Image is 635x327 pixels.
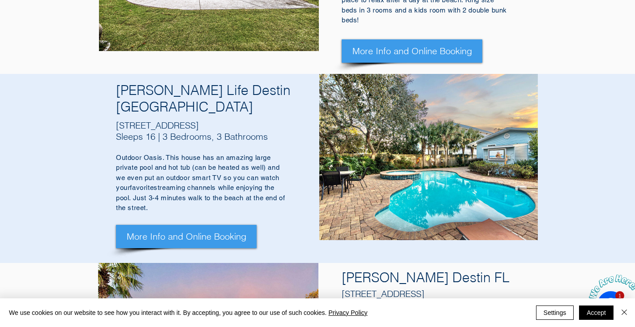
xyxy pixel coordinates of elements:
[352,45,472,57] span: More Info and Online Booking
[116,225,257,248] a: More Info and Online Booking
[619,307,630,318] img: Close
[116,184,285,211] span: streaming channels while enjoying the pool. Just 3-4 minutes walk to the beach at the end of the ...
[116,154,279,192] span: Outdoor Oasis. This house has an amazing large private pool and hot tub (can be heated as well) a...
[619,305,630,320] button: Close
[342,288,504,299] h5: [STREET_ADDRESS]
[319,74,538,240] div: Slide show gallery
[116,82,295,115] h4: [PERSON_NAME] Life Destin [GEOGRAPHIC_DATA]
[579,271,635,314] iframe: chat widget
[536,305,574,320] button: Settings
[9,309,368,317] span: We use cookies on our website to see how you interact with it. By accepting, you agree to our use...
[4,4,59,39] img: Chat attention grabber
[342,268,512,287] h4: [PERSON_NAME] Destin FL
[116,120,275,131] h5: [STREET_ADDRESS]
[116,131,275,142] h5: Sleeps 16 | 3 Bedrooms, 3 Bathrooms
[130,184,154,191] span: favorite
[342,39,482,63] a: More Info and Online Booking
[127,230,246,243] span: More Info and Online Booking
[579,305,614,320] button: Accept
[328,309,367,316] a: Privacy Policy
